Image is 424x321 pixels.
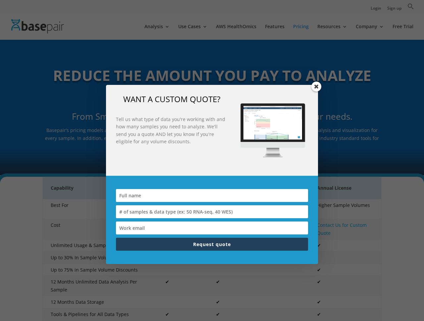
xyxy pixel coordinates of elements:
[116,222,308,234] input: Work email
[123,94,220,104] span: WANT A CUSTOM QUOTE?
[193,241,231,247] span: Request quote
[116,238,308,251] button: Request quote
[391,288,416,313] iframe: Drift Widget Chat Controller
[116,189,308,202] input: Full name
[116,116,225,145] strong: Tell us what type of data you're working with and how many samples you need to analyze. We'll sen...
[116,205,308,218] input: # of samples & data type (ex: 50 RNA-seq, 40 WES)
